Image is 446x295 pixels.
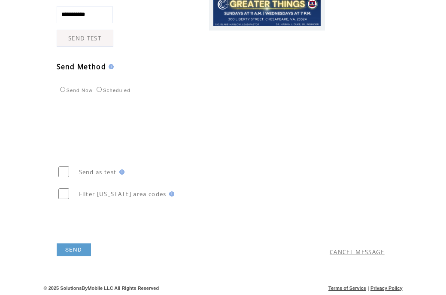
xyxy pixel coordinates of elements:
input: Send Now [60,87,65,92]
span: Send Method [57,62,106,71]
span: © 2025 SolutionsByMobile LLC All Rights Reserved [44,286,159,291]
label: Send Now [58,88,93,93]
span: Send as test [79,168,117,176]
span: | [367,286,369,291]
span: Filter [US_STATE] area codes [79,190,167,198]
img: help.gif [167,191,174,197]
label: Scheduled [94,88,130,93]
img: help.gif [117,169,124,175]
a: SEND [57,243,91,256]
img: help.gif [106,64,114,69]
a: CANCEL MESSAGE [330,248,385,256]
a: Privacy Policy [370,286,403,291]
a: Terms of Service [328,286,366,291]
a: SEND TEST [57,30,113,47]
input: Scheduled [97,87,102,92]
